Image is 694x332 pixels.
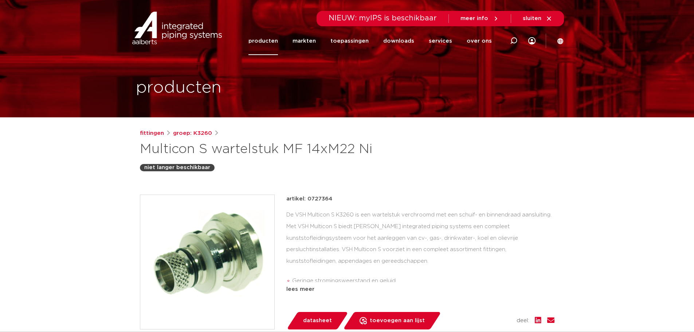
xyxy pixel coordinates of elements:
[136,76,221,99] h1: producten
[460,16,488,21] span: meer info
[144,163,210,172] p: niet langer beschikbaar
[523,16,541,21] span: sluiten
[248,27,278,55] a: producten
[293,27,316,55] a: markten
[140,129,164,138] a: fittingen
[429,27,452,55] a: services
[460,15,499,22] a: meer info
[286,312,348,329] a: datasheet
[286,209,554,282] div: De VSH Multicon S K3260 is een wartelstuk verchroomd met een schuif- en binnendraad aansluiting. ...
[517,316,529,325] span: deel:
[330,27,369,55] a: toepassingen
[140,195,274,329] img: Product Image for Multicon S wartelstuk MF 14xM22 Ni
[140,141,413,158] h1: Multicon S wartelstuk MF 14xM22 Ni
[286,195,332,203] p: artikel: 0727364
[329,15,437,22] span: NIEUW: myIPS is beschikbaar
[467,27,492,55] a: over ons
[370,315,425,327] span: toevoegen aan lijst
[286,285,554,294] div: lees meer
[523,15,552,22] a: sluiten
[303,315,332,327] span: datasheet
[383,27,414,55] a: downloads
[173,129,212,138] a: groep: K3260
[248,27,492,55] nav: Menu
[292,275,554,287] li: Geringe stromingsweerstand en geluid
